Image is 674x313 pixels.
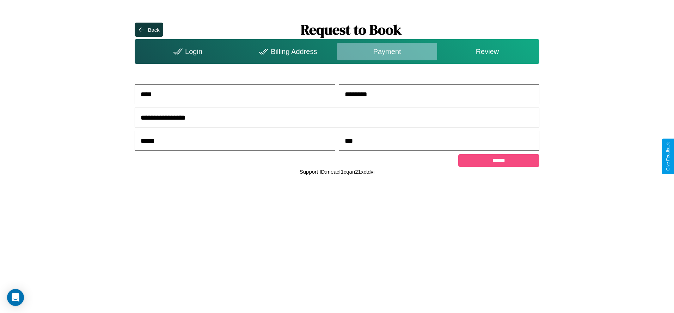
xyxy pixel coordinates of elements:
div: Review [437,43,537,60]
button: Back [135,23,163,37]
div: Billing Address [237,43,337,60]
div: Give Feedback [666,142,670,171]
div: Login [136,43,237,60]
h1: Request to Book [163,20,539,39]
div: Back [148,27,159,33]
div: Open Intercom Messenger [7,289,24,306]
p: Support ID: meacf1cqan21xctdvi [300,167,375,176]
div: Payment [337,43,437,60]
